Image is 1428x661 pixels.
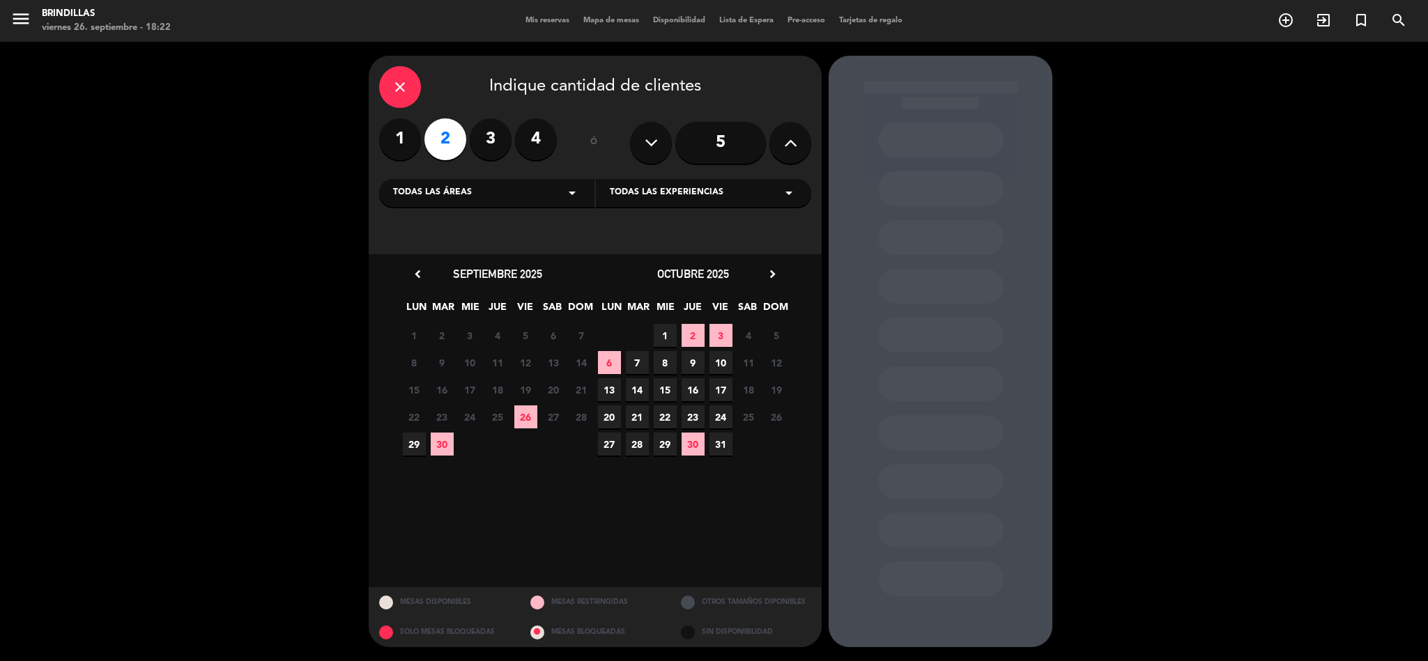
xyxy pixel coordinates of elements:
[486,351,509,374] span: 11
[737,324,760,347] span: 4
[832,17,909,24] span: Tarjetas de regalo
[514,351,537,374] span: 12
[520,617,671,647] div: MESAS BLOQUEADAS
[654,299,677,322] span: MIE
[626,405,649,428] span: 21
[568,299,591,322] span: DOM
[682,299,705,322] span: JUE
[431,405,454,428] span: 23
[600,299,623,322] span: LUN
[765,351,788,374] span: 12
[486,405,509,428] span: 25
[570,324,593,347] span: 7
[682,405,705,428] span: 23
[486,324,509,347] span: 4
[369,617,520,647] div: SOLO MESAS BLOQUEADAS
[410,267,425,281] i: chevron_left
[763,299,786,322] span: DOM
[571,118,616,167] div: ó
[765,324,788,347] span: 5
[626,351,649,374] span: 7
[1277,12,1294,29] i: add_circle_outline
[709,378,732,401] span: 17
[542,324,565,347] span: 6
[459,324,482,347] span: 3
[1315,12,1332,29] i: exit_to_app
[514,378,537,401] span: 19
[542,405,565,428] span: 27
[765,267,780,281] i: chevron_right
[520,587,671,617] div: MESAS RESTRINGIDAS
[431,324,454,347] span: 2
[379,66,811,108] div: Indique cantidad de clientes
[10,8,31,34] button: menu
[379,118,421,160] label: 1
[654,324,677,347] span: 1
[519,17,576,24] span: Mis reservas
[431,433,454,456] span: 30
[626,378,649,401] span: 14
[1353,12,1369,29] i: turned_in_not
[431,351,454,374] span: 9
[654,351,677,374] span: 8
[709,299,732,322] span: VIE
[737,378,760,401] span: 18
[570,351,593,374] span: 14
[564,185,581,201] i: arrow_drop_down
[42,7,171,21] div: Brindillas
[542,351,565,374] span: 13
[514,405,537,428] span: 26
[403,433,426,456] span: 29
[598,378,621,401] span: 13
[541,299,564,322] span: SAB
[654,433,677,456] span: 29
[598,433,621,456] span: 27
[459,378,482,401] span: 17
[459,405,482,428] span: 24
[403,378,426,401] span: 15
[570,378,593,401] span: 21
[1390,12,1407,29] i: search
[765,378,788,401] span: 19
[369,587,520,617] div: MESAS DISPONIBLES
[737,351,760,374] span: 11
[598,351,621,374] span: 6
[657,267,729,281] span: octubre 2025
[682,324,705,347] span: 2
[646,17,712,24] span: Disponibilidad
[392,79,408,95] i: close
[712,17,781,24] span: Lista de Espera
[570,405,593,428] span: 28
[709,405,732,428] span: 24
[403,405,426,428] span: 22
[514,324,537,347] span: 5
[470,118,512,160] label: 3
[453,267,542,281] span: septiembre 2025
[682,351,705,374] span: 9
[626,433,649,456] span: 28
[737,405,760,428] span: 25
[610,186,723,200] span: Todas las experiencias
[393,186,472,200] span: Todas las áreas
[542,378,565,401] span: 20
[514,299,537,322] span: VIE
[486,299,509,322] span: JUE
[670,587,822,617] div: OTROS TAMAÑOS DIPONIBLES
[459,351,482,374] span: 10
[765,405,788,428] span: 26
[515,118,557,160] label: 4
[576,17,646,24] span: Mapa de mesas
[432,299,455,322] span: MAR
[598,405,621,428] span: 20
[781,185,797,201] i: arrow_drop_down
[403,324,426,347] span: 1
[709,433,732,456] span: 31
[736,299,759,322] span: SAB
[486,378,509,401] span: 18
[627,299,650,322] span: MAR
[682,433,705,456] span: 30
[10,8,31,29] i: menu
[709,351,732,374] span: 10
[682,378,705,401] span: 16
[781,17,832,24] span: Pre-acceso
